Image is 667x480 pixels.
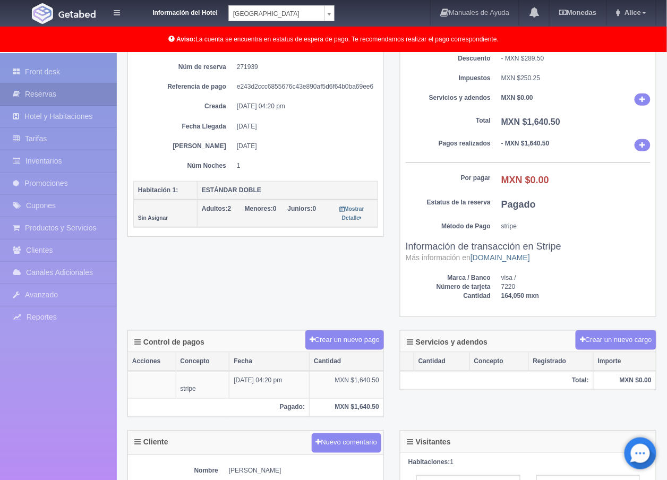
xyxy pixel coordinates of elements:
[406,139,491,148] dt: Pagos realizados
[202,205,231,212] span: 2
[408,458,648,467] div: 1
[406,282,491,292] dt: Número de tarjeta
[310,398,383,416] th: MXN $1,640.50
[237,122,370,131] dd: [DATE]
[237,63,370,72] dd: 271939
[559,8,596,16] b: Monedas
[594,371,656,390] th: MXN $0.00
[229,353,310,371] th: Fecha
[407,439,451,447] h4: Visitantes
[408,459,450,466] strong: Habitaciones:
[406,292,491,301] dt: Cantidad
[469,353,528,371] th: Concepto
[406,198,491,207] dt: Estatus de la reserva
[501,117,560,126] b: MXN $1,640.50
[176,36,195,43] b: Aviso:
[32,3,53,24] img: Getabed
[176,371,229,399] td: stripe
[406,116,491,125] dt: Total
[471,253,530,262] a: [DOMAIN_NAME]
[202,205,228,212] strong: Adultos:
[501,273,651,282] dd: visa /
[245,205,273,212] strong: Menores:
[237,102,370,111] dd: [DATE] 04:20 pm
[141,161,226,170] dt: Núm Noches
[138,186,178,194] b: Habitación 1:
[128,398,310,416] th: Pagado:
[176,353,229,371] th: Concepto
[128,353,176,371] th: Acciones
[501,54,651,63] div: - MXN $289.50
[288,205,313,212] strong: Juniors:
[198,181,378,200] th: ESTÁNDAR DOBLE
[339,206,364,221] small: Mostrar Detalle
[501,140,550,147] b: - MXN $1,640.50
[237,82,370,91] dd: e243d2ccc6855676c43e890af5d6f64b0ba69ee6
[501,175,549,185] b: MXN $0.00
[310,371,383,399] td: MXN $1,640.50
[237,161,370,170] dd: 1
[414,353,469,371] th: Cantidad
[501,199,536,210] b: Pagado
[406,273,491,282] dt: Marca / Banco
[141,122,226,131] dt: Fecha Llegada
[501,282,651,292] dd: 7220
[133,5,218,18] dt: Información del Hotel
[501,94,533,101] b: MXN $0.00
[141,63,226,72] dt: Núm de reserva
[229,371,310,399] td: [DATE] 04:20 pm
[229,467,378,476] dd: [PERSON_NAME]
[407,338,488,346] h4: Servicios y adendos
[400,371,594,390] th: Total:
[501,292,539,299] b: 164,050 mxn
[58,10,96,18] img: Getabed
[133,467,218,476] dt: Nombre
[576,330,656,350] button: Crear un nuevo cargo
[288,205,317,212] span: 0
[406,242,651,263] h3: Información de transacción en Stripe
[134,338,204,346] h4: Control de pagos
[501,222,651,231] dd: stripe
[134,439,168,447] h4: Cliente
[406,74,491,83] dt: Impuestos
[406,174,491,183] dt: Por pagar
[406,222,491,231] dt: Método de Pago
[138,215,168,221] small: Sin Asignar
[501,74,651,83] dd: MXN $250.25
[312,433,382,453] button: Nuevo comentario
[141,142,226,151] dt: [PERSON_NAME]
[141,102,226,111] dt: Creada
[141,82,226,91] dt: Referencia de pago
[245,205,277,212] span: 0
[233,6,320,22] span: [GEOGRAPHIC_DATA]
[305,330,384,350] button: Crear un nuevo pago
[528,353,593,371] th: Registrado
[228,5,335,21] a: [GEOGRAPHIC_DATA]
[237,142,370,151] dd: [DATE]
[339,205,364,221] a: Mostrar Detalle
[406,54,491,63] dt: Descuento
[594,353,656,371] th: Importe
[622,8,641,16] span: Alice
[310,353,383,371] th: Cantidad
[406,93,491,102] dt: Servicios y adendos
[406,253,530,262] small: Más información en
